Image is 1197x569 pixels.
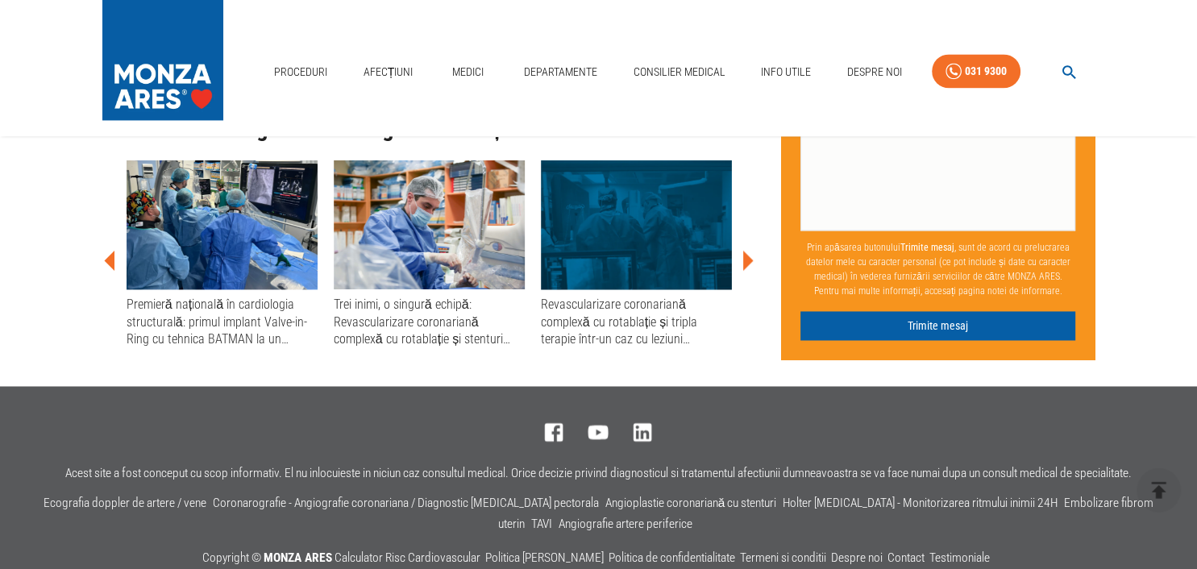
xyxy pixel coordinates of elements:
a: Angioplastie coronariană cu stenturi [605,496,777,511]
button: Trimite mesaj [800,312,1075,342]
a: Termeni si conditii [740,551,826,566]
b: Trimite mesaj [900,243,954,254]
img: Premieră națională în cardiologia structurală: primul implant Valve-in-Ring cu tehnica BATMAN la ... [127,161,318,290]
a: Medici [443,56,494,89]
div: Trei inimi, o singură echipă: Revascularizare coronariană complexă cu rotablație și stenturi mult... [334,297,525,348]
img: Trei inimi, o singură echipă: Revascularizare coronariană complexă cu rotablație și stenturi mult... [334,161,525,290]
div: Revascularizare coronariană complexă cu rotablație și tripla terapie într-un caz cu leziuni trico... [541,297,732,348]
a: Holter [MEDICAL_DATA] - Monitorizarea ritmului inimii 24H [783,496,1058,511]
a: Despre noi [831,551,883,566]
a: Despre Noi [841,56,908,89]
a: TAVI [531,517,552,532]
a: Calculator Risc Cardiovascular [335,551,480,566]
a: Coronarografie - Angiografie coronariana / Diagnostic [MEDICAL_DATA] pectorala [213,496,599,511]
a: Ecografia doppler de artere / vene [44,496,206,511]
a: Afecțiuni [357,56,420,89]
a: Premieră națională în cardiologia structurală: primul implant Valve-in-Ring cu tehnica BATMAN la ... [127,161,318,348]
a: Embolizare fibrom uterin [498,496,1153,532]
p: Acest site a fost conceput cu scop informativ. El nu inlocuieste in niciun caz consultul medical.... [65,467,1132,481]
span: MONZA ARES [264,551,332,566]
img: Revascularizare coronariană complexă cu rotablație și tripla terapie într-un caz cu leziuni trico... [541,161,732,290]
a: Trei inimi, o singură echipă: Revascularizare coronariană complexă cu rotablație și stenturi mult... [334,161,525,348]
a: Revascularizare coronariană complexă cu rotablație și tripla terapie într-un caz cu leziuni trico... [541,161,732,348]
a: Info Utile [754,56,817,89]
button: delete [1137,468,1181,513]
a: Departamente [517,56,604,89]
a: Contact [887,551,925,566]
div: Premieră națională în cardiologia structurală: primul implant Valve-in-Ring cu tehnica BATMAN la ... [127,297,318,348]
a: Consilier Medical [626,56,731,89]
p: Prin apăsarea butonului , sunt de acord cu prelucrarea datelor mele cu caracter personal (ce pot ... [800,235,1075,305]
a: Politica de confidentialitate [609,551,735,566]
h3: Articole din categoria Cardiologie intervențională [102,117,756,143]
a: Politica [PERSON_NAME] [485,551,604,566]
a: Testimoniale [929,551,990,566]
a: Angiografie artere periferice [559,517,692,532]
a: 031 9300 [932,55,1020,89]
a: Proceduri [268,56,334,89]
div: 031 9300 [965,62,1007,82]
